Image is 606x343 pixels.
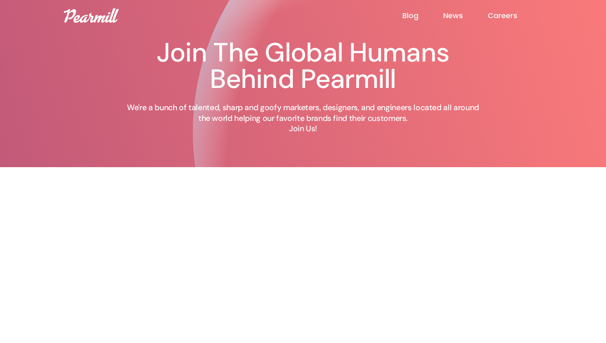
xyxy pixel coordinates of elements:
[122,40,484,92] h1: Join The Global Humans Behind Pearmill
[443,11,488,21] a: News
[122,102,484,134] p: We're a bunch of talented, sharp and goofy marketers, designers, and engineers located all around...
[488,11,542,21] a: Careers
[402,11,443,21] a: Blog
[64,8,119,23] img: Pearmill logo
